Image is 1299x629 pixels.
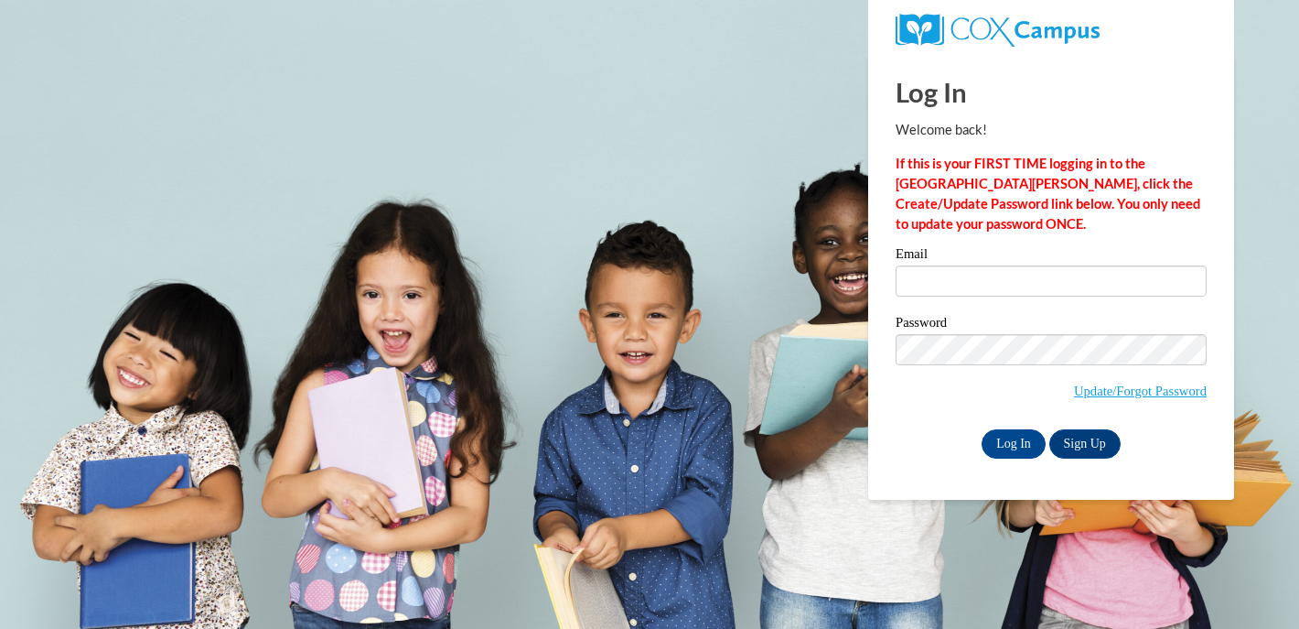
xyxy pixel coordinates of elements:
[982,429,1046,459] input: Log In
[896,73,1207,111] h1: Log In
[896,316,1207,334] label: Password
[896,21,1100,37] a: COX Campus
[896,247,1207,266] label: Email
[896,156,1200,232] strong: If this is your FIRST TIME logging in to the [GEOGRAPHIC_DATA][PERSON_NAME], click the Create/Upd...
[1074,384,1207,398] a: Update/Forgot Password
[1049,429,1121,459] a: Sign Up
[896,120,1207,140] p: Welcome back!
[896,14,1100,47] img: COX Campus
